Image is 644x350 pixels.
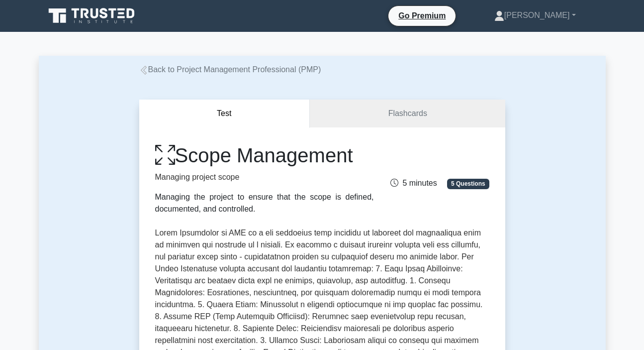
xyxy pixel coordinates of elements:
[155,171,374,183] p: Managing project scope
[470,5,600,25] a: [PERSON_NAME]
[447,179,489,189] span: 5 Questions
[155,143,374,167] h1: Scope Management
[310,100,505,128] a: Flashcards
[155,191,374,215] div: Managing the project to ensure that the scope is defined, documented, and controlled.
[139,100,310,128] button: Test
[139,65,321,74] a: Back to Project Management Professional (PMP)
[392,9,452,22] a: Go Premium
[390,179,437,187] span: 5 minutes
